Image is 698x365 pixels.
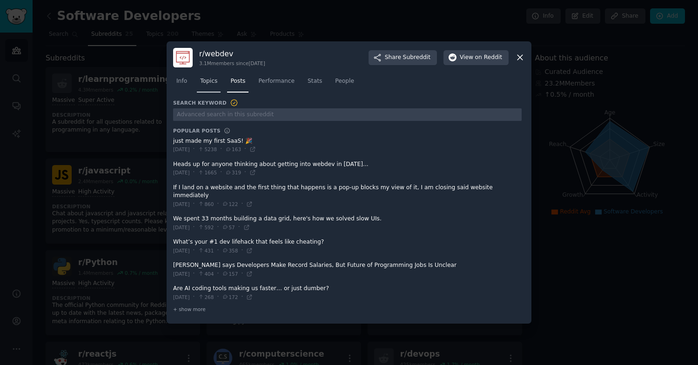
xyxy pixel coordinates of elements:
[222,271,238,277] span: 157
[225,146,241,153] span: 163
[222,201,238,207] span: 122
[173,108,522,121] input: Advanced search in this subreddit
[193,270,195,278] span: ·
[460,53,502,62] span: View
[241,246,243,255] span: ·
[198,294,214,300] span: 268
[217,270,219,278] span: ·
[369,50,437,65] button: ShareSubreddit
[173,48,193,67] img: webdev
[173,294,190,300] span: [DATE]
[403,53,430,62] span: Subreddit
[198,169,217,176] span: 1665
[244,145,246,153] span: ·
[193,246,195,255] span: ·
[173,224,190,231] span: [DATE]
[193,293,195,301] span: ·
[241,270,243,278] span: ·
[217,246,219,255] span: ·
[197,74,221,93] a: Topics
[222,294,238,300] span: 172
[227,74,248,93] a: Posts
[332,74,357,93] a: People
[244,168,246,177] span: ·
[238,223,240,232] span: ·
[220,145,222,153] span: ·
[173,201,190,207] span: [DATE]
[199,60,265,66] div: 3.1M members since [DATE]
[173,74,190,93] a: Info
[230,77,245,86] span: Posts
[443,50,509,65] button: Viewon Reddit
[304,74,325,93] a: Stats
[193,200,195,208] span: ·
[385,53,430,62] span: Share
[199,49,265,59] h3: r/ webdev
[225,169,241,176] span: 319
[193,168,195,177] span: ·
[173,169,190,176] span: [DATE]
[173,247,190,254] span: [DATE]
[241,200,243,208] span: ·
[308,77,322,86] span: Stats
[222,247,238,254] span: 358
[220,168,222,177] span: ·
[193,145,195,153] span: ·
[217,293,219,301] span: ·
[198,146,217,153] span: 5238
[241,293,243,301] span: ·
[198,271,214,277] span: 404
[198,201,214,207] span: 860
[173,127,221,134] h3: Popular Posts
[200,77,217,86] span: Topics
[198,247,214,254] span: 431
[173,306,206,312] span: + show more
[198,224,214,231] span: 592
[255,74,298,93] a: Performance
[335,77,354,86] span: People
[217,223,219,232] span: ·
[222,224,235,231] span: 57
[193,223,195,232] span: ·
[217,200,219,208] span: ·
[258,77,295,86] span: Performance
[176,77,187,86] span: Info
[173,99,238,107] h3: Search Keyword
[475,53,502,62] span: on Reddit
[173,146,190,153] span: [DATE]
[173,271,190,277] span: [DATE]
